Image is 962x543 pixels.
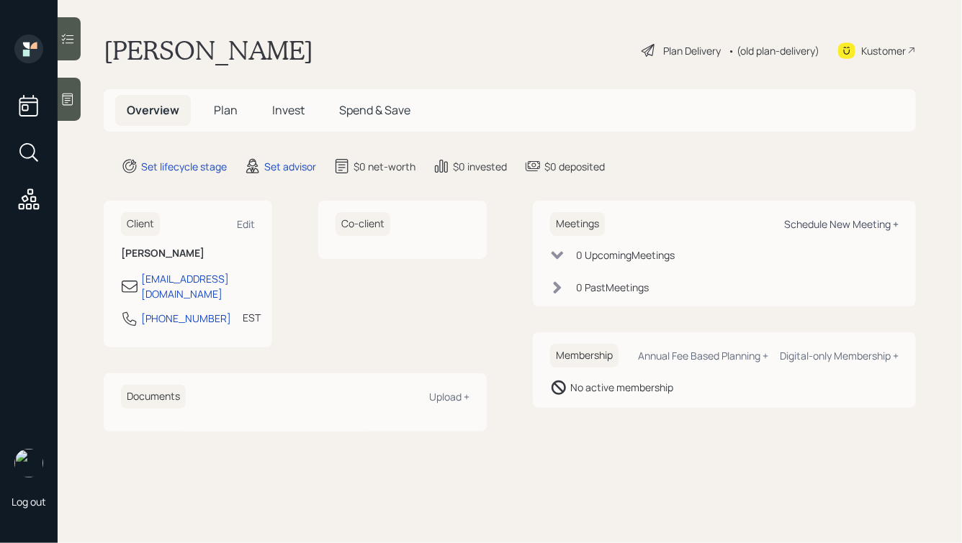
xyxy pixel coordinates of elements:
div: Set advisor [264,159,316,174]
h6: Documents [121,385,186,409]
h6: [PERSON_NAME] [121,247,255,260]
div: [EMAIL_ADDRESS][DOMAIN_NAME] [141,271,255,301]
div: 0 Upcoming Meeting s [576,247,675,263]
div: Set lifecycle stage [141,159,227,174]
img: hunter_neumayer.jpg [14,449,43,478]
div: Upload + [429,390,469,403]
div: Digital-only Membership + [780,349,899,362]
h1: [PERSON_NAME] [104,35,313,66]
div: • (old plan-delivery) [728,43,819,58]
div: [PHONE_NUMBER] [141,311,231,326]
h6: Meetings [550,212,605,236]
h6: Membership [550,344,619,368]
span: Plan [214,102,238,118]
div: Schedule New Meeting + [784,217,899,231]
span: Spend & Save [339,102,410,118]
div: Plan Delivery [663,43,721,58]
div: EST [243,310,261,325]
div: $0 invested [453,159,507,174]
span: Invest [272,102,305,118]
div: $0 deposited [544,159,605,174]
div: Edit [237,217,255,231]
h6: Co-client [336,212,390,236]
div: $0 net-worth [354,159,415,174]
span: Overview [127,102,179,118]
div: Annual Fee Based Planning + [638,349,768,362]
div: Log out [12,495,46,508]
h6: Client [121,212,160,236]
div: Kustomer [861,43,906,58]
div: No active membership [570,380,673,395]
div: 0 Past Meeting s [576,280,649,295]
